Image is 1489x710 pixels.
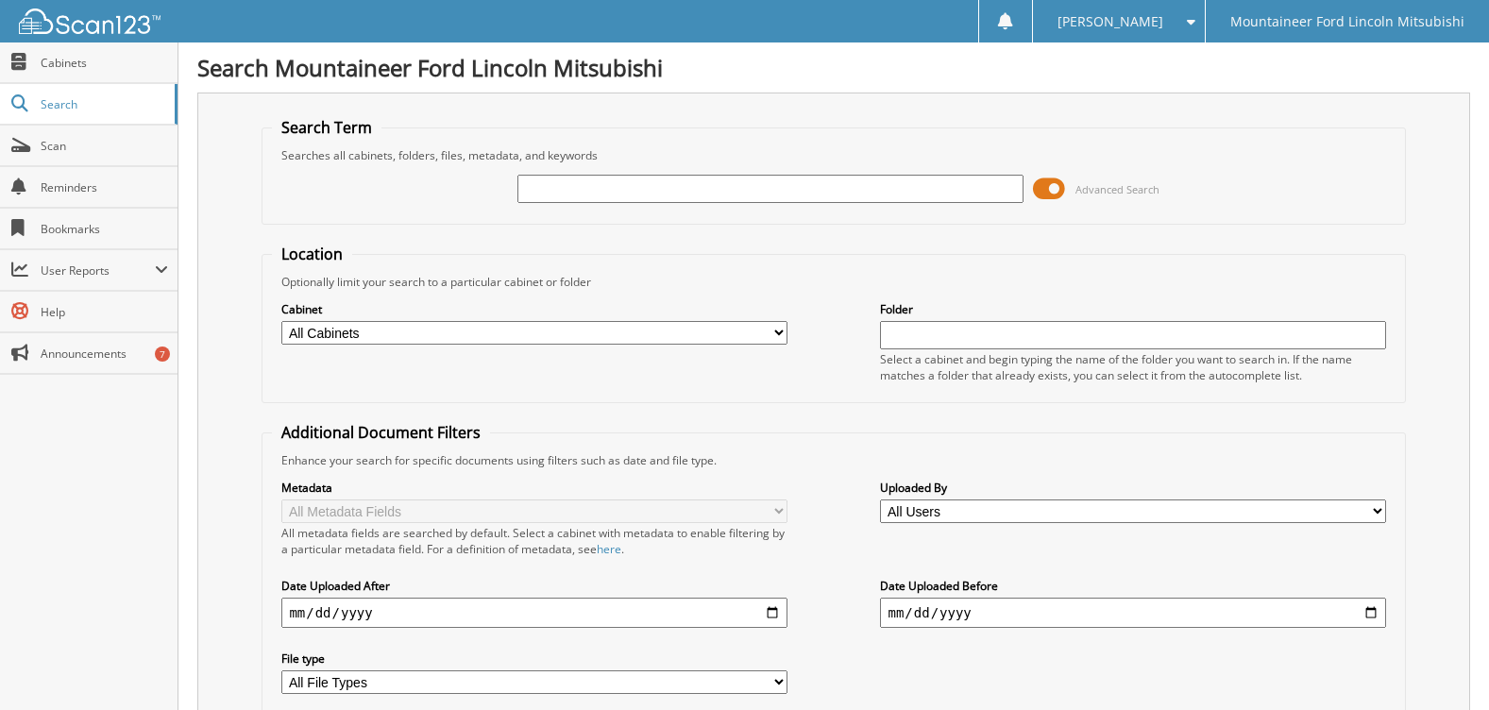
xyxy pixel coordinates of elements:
[597,541,621,557] a: here
[880,351,1385,383] div: Select a cabinet and begin typing the name of the folder you want to search in. If the name match...
[281,651,787,667] label: File type
[272,452,1395,468] div: Enhance your search for specific documents using filters such as date and file type.
[272,244,352,264] legend: Location
[281,598,787,628] input: start
[41,304,168,320] span: Help
[272,422,490,443] legend: Additional Document Filters
[272,147,1395,163] div: Searches all cabinets, folders, files, metadata, and keywords
[281,525,787,557] div: All metadata fields are searched by default. Select a cabinet with metadata to enable filtering b...
[880,301,1385,317] label: Folder
[41,221,168,237] span: Bookmarks
[1075,182,1159,196] span: Advanced Search
[41,179,168,195] span: Reminders
[41,346,168,362] span: Announcements
[880,578,1385,594] label: Date Uploaded Before
[281,578,787,594] label: Date Uploaded After
[41,138,168,154] span: Scan
[880,480,1385,496] label: Uploaded By
[880,598,1385,628] input: end
[155,347,170,362] div: 7
[1058,16,1163,27] span: [PERSON_NAME]
[272,117,381,138] legend: Search Term
[197,52,1470,83] h1: Search Mountaineer Ford Lincoln Mitsubishi
[19,8,161,34] img: scan123-logo-white.svg
[41,55,168,71] span: Cabinets
[41,262,155,279] span: User Reports
[281,301,787,317] label: Cabinet
[41,96,165,112] span: Search
[281,480,787,496] label: Metadata
[1230,16,1464,27] span: Mountaineer Ford Lincoln Mitsubishi
[272,274,1395,290] div: Optionally limit your search to a particular cabinet or folder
